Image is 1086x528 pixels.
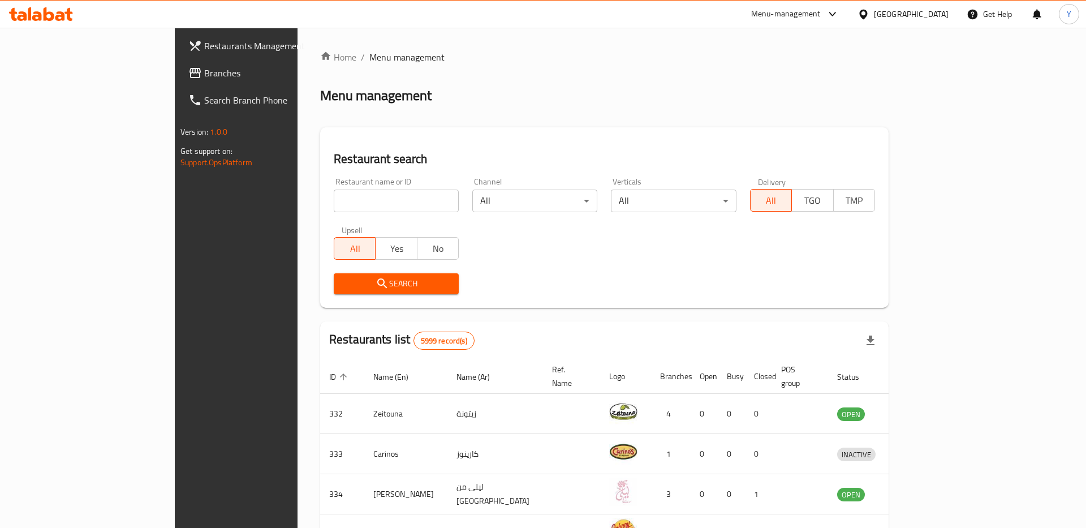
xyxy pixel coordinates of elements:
[857,327,884,354] div: Export file
[380,241,412,257] span: Yes
[447,394,543,434] td: زيتونة
[609,437,637,466] img: Carinos
[339,241,371,257] span: All
[837,407,865,421] div: OPEN
[837,370,874,384] span: Status
[373,370,423,384] span: Name (En)
[745,359,772,394] th: Closed
[472,190,597,212] div: All
[334,190,459,212] input: Search for restaurant name or ID..
[691,359,718,394] th: Open
[210,125,227,139] span: 1.0.0
[750,189,792,212] button: All
[413,332,475,350] div: Total records count
[781,363,815,390] span: POS group
[651,394,691,434] td: 4
[791,189,833,212] button: TGO
[179,59,356,87] a: Branches
[334,237,376,260] button: All
[745,394,772,434] td: 0
[691,434,718,474] td: 0
[745,474,772,514] td: 1
[758,178,786,186] label: Delivery
[745,434,772,474] td: 0
[651,434,691,474] td: 1
[837,488,865,501] span: OPEN
[837,408,865,421] span: OPEN
[456,370,505,384] span: Name (Ar)
[364,474,447,514] td: [PERSON_NAME]
[651,474,691,514] td: 3
[361,50,365,64] li: /
[364,394,447,434] td: Zeitouna
[609,478,637,506] img: Leila Min Lebnan
[329,331,475,350] h2: Restaurants list
[837,488,865,501] div: OPEN
[334,151,875,168] h2: Restaurant search
[329,370,351,384] span: ID
[204,93,347,107] span: Search Branch Phone
[718,474,745,514] td: 0
[609,397,637,426] img: Zeitouna
[334,273,459,294] button: Search
[718,434,745,474] td: 0
[180,144,232,158] span: Get support on:
[342,226,363,234] label: Upsell
[552,363,587,390] span: Ref. Name
[364,434,447,474] td: Carinos
[179,32,356,59] a: Restaurants Management
[369,50,445,64] span: Menu management
[422,241,454,257] span: No
[874,8,949,20] div: [GEOGRAPHIC_DATA]
[833,189,875,212] button: TMP
[691,474,718,514] td: 0
[447,474,543,514] td: ليلى من [GEOGRAPHIC_DATA]
[611,190,736,212] div: All
[600,359,651,394] th: Logo
[179,87,356,114] a: Search Branch Phone
[204,39,347,53] span: Restaurants Management
[447,434,543,474] td: كارينوز
[718,394,745,434] td: 0
[651,359,691,394] th: Branches
[320,87,432,105] h2: Menu management
[691,394,718,434] td: 0
[320,50,889,64] nav: breadcrumb
[837,448,876,461] span: INACTIVE
[837,448,876,461] div: INACTIVE
[751,7,821,21] div: Menu-management
[180,155,252,170] a: Support.OpsPlatform
[204,66,347,80] span: Branches
[417,237,459,260] button: No
[755,192,787,209] span: All
[343,277,450,291] span: Search
[796,192,829,209] span: TGO
[375,237,417,260] button: Yes
[414,336,474,346] span: 5999 record(s)
[1067,8,1071,20] span: Y
[180,125,208,139] span: Version:
[838,192,870,209] span: TMP
[718,359,745,394] th: Busy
